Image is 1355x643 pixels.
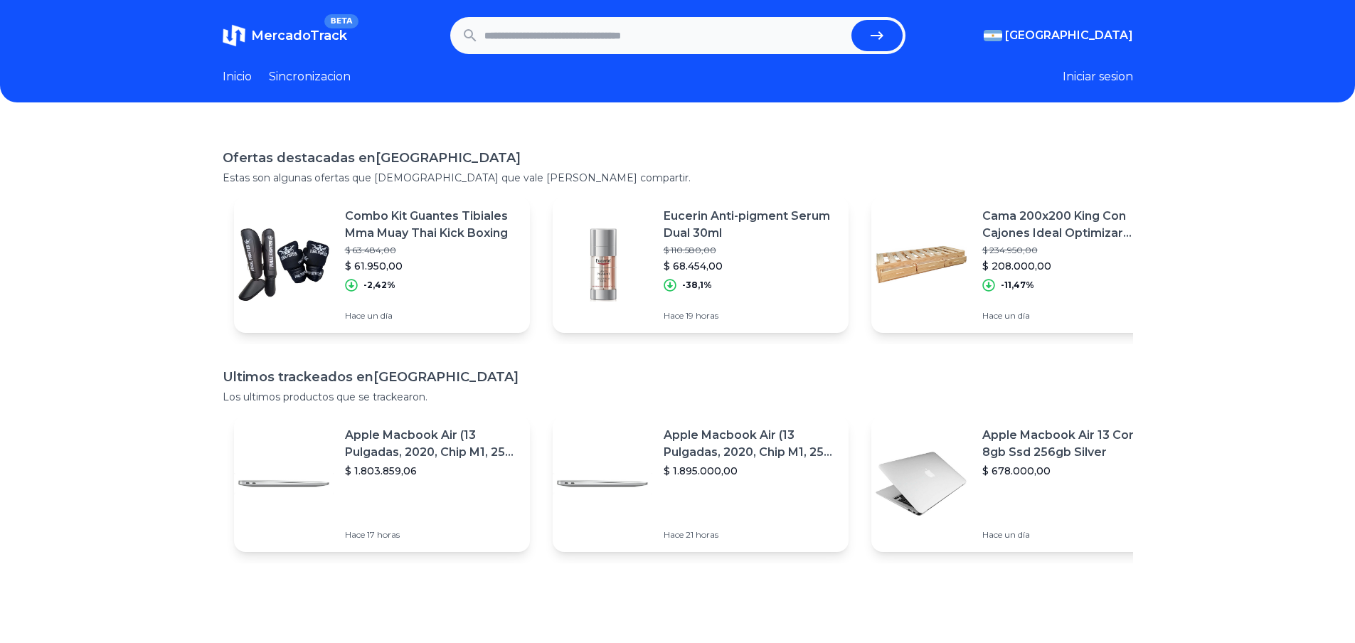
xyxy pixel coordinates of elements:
[982,208,1156,242] p: Cama 200x200 King Con Cajones Ideal Optimizar Espacio
[553,434,652,533] img: Featured image
[871,215,971,314] img: Featured image
[664,310,837,321] p: Hace 19 horas
[251,28,347,43] span: MercadoTrack
[223,24,245,47] img: MercadoTrack
[234,196,530,333] a: Featured imageCombo Kit Guantes Tibiales Mma Muay Thai Kick Boxing$ 63.484,00$ 61.950,00-2,42%Hac...
[664,529,837,541] p: Hace 21 horas
[223,367,1133,387] h1: Ultimos trackeados en [GEOGRAPHIC_DATA]
[345,529,519,541] p: Hace 17 horas
[345,427,519,461] p: Apple Macbook Air (13 Pulgadas, 2020, Chip M1, 256 Gb De Ssd, 8 Gb De Ram) - Plata
[553,196,849,333] a: Featured imageEucerin Anti-pigment Serum Dual 30ml$ 110.580,00$ 68.454,00-38,1%Hace 19 horas
[982,529,1156,541] p: Hace un día
[223,68,252,85] a: Inicio
[234,215,334,314] img: Featured image
[553,415,849,552] a: Featured imageApple Macbook Air (13 Pulgadas, 2020, Chip M1, 256 Gb De Ssd, 8 Gb De Ram) - Plata$...
[664,464,837,478] p: $ 1.895.000,00
[223,390,1133,404] p: Los ultimos productos que se trackearon.
[223,148,1133,168] h1: Ofertas destacadas en [GEOGRAPHIC_DATA]
[1001,280,1034,291] p: -11,47%
[1063,68,1133,85] button: Iniciar sesion
[1005,27,1133,44] span: [GEOGRAPHIC_DATA]
[871,196,1167,333] a: Featured imageCama 200x200 King Con Cajones Ideal Optimizar Espacio$ 234.950,00$ 208.000,00-11,47...
[345,310,519,321] p: Hace un día
[664,427,837,461] p: Apple Macbook Air (13 Pulgadas, 2020, Chip M1, 256 Gb De Ssd, 8 Gb De Ram) - Plata
[223,171,1133,185] p: Estas son algunas ofertas que [DEMOGRAPHIC_DATA] que vale [PERSON_NAME] compartir.
[984,27,1133,44] button: [GEOGRAPHIC_DATA]
[345,464,519,478] p: $ 1.803.859,06
[324,14,358,28] span: BETA
[345,259,519,273] p: $ 61.950,00
[982,464,1156,478] p: $ 678.000,00
[871,415,1167,552] a: Featured imageApple Macbook Air 13 Core I5 8gb Ssd 256gb Silver$ 678.000,00Hace un día
[269,68,351,85] a: Sincronizacion
[223,24,347,47] a: MercadoTrackBETA
[664,259,837,273] p: $ 68.454,00
[345,245,519,256] p: $ 63.484,00
[982,245,1156,256] p: $ 234.950,00
[871,434,971,533] img: Featured image
[664,245,837,256] p: $ 110.580,00
[234,434,334,533] img: Featured image
[553,215,652,314] img: Featured image
[682,280,712,291] p: -38,1%
[234,415,530,552] a: Featured imageApple Macbook Air (13 Pulgadas, 2020, Chip M1, 256 Gb De Ssd, 8 Gb De Ram) - Plata$...
[982,259,1156,273] p: $ 208.000,00
[982,310,1156,321] p: Hace un día
[363,280,395,291] p: -2,42%
[984,30,1002,41] img: Argentina
[982,427,1156,461] p: Apple Macbook Air 13 Core I5 8gb Ssd 256gb Silver
[664,208,837,242] p: Eucerin Anti-pigment Serum Dual 30ml
[345,208,519,242] p: Combo Kit Guantes Tibiales Mma Muay Thai Kick Boxing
